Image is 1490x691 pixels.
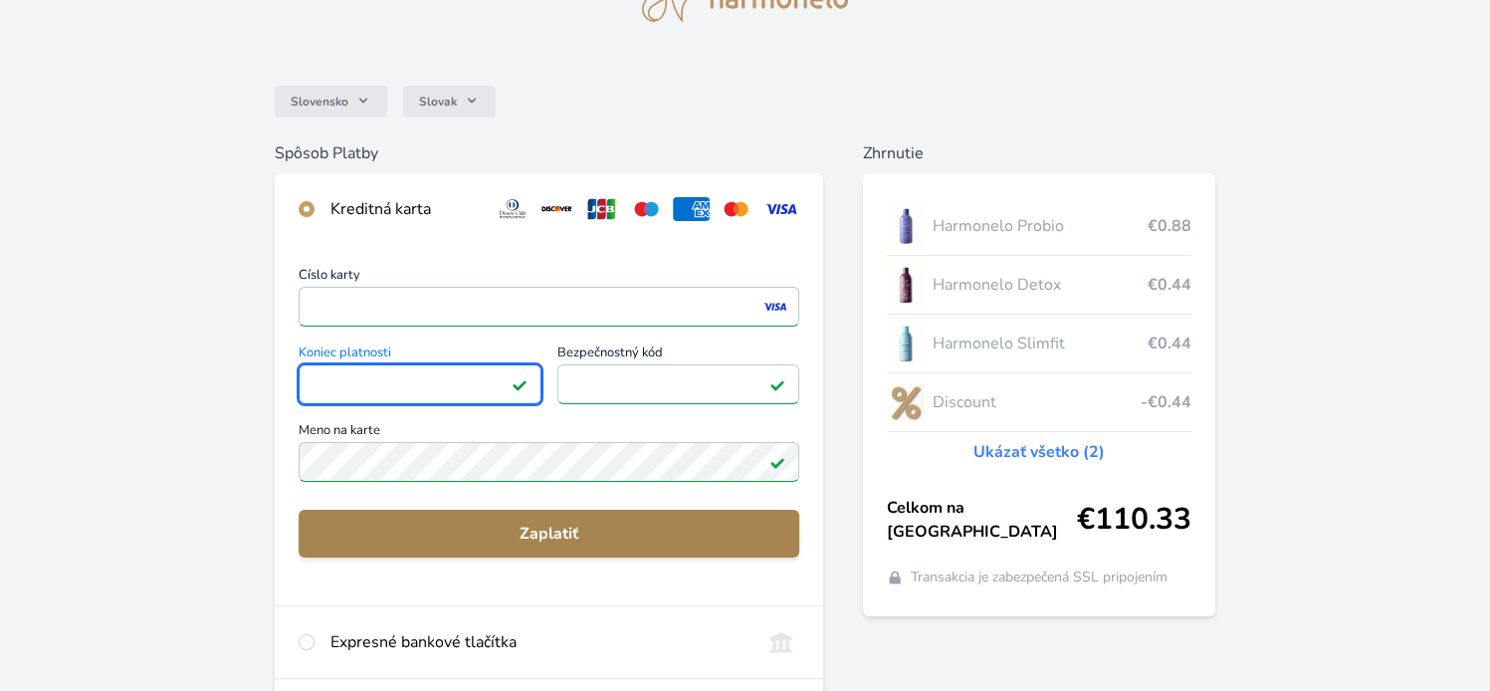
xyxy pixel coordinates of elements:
[933,332,1148,355] span: Harmonelo Slimfit
[538,197,575,221] img: discover.svg
[330,630,746,654] div: Expresné bankové tlačítka
[1148,214,1191,238] span: €0.88
[299,424,799,442] span: Meno na karte
[769,454,785,470] img: Pole je platné
[762,197,799,221] img: visa.svg
[275,141,823,165] h6: Spôsob Platby
[291,94,348,110] span: Slovensko
[512,376,528,392] img: Pole je platné
[403,86,496,117] button: Slovak
[973,440,1105,464] a: Ukázať všetko (2)
[863,141,1215,165] h6: Zhrnutie
[275,86,387,117] button: Slovensko
[673,197,710,221] img: amex.svg
[1077,502,1191,538] span: €110.33
[1148,273,1191,297] span: €0.44
[308,370,532,398] iframe: Iframe pre deň vypršania platnosti
[315,522,783,546] span: Zaplatiť
[1148,332,1191,355] span: €0.44
[887,496,1077,544] span: Celkom na [GEOGRAPHIC_DATA]
[718,197,754,221] img: mc.svg
[933,273,1148,297] span: Harmonelo Detox
[299,442,799,482] input: Meno na kartePole je platné
[566,370,790,398] iframe: Iframe pre bezpečnostný kód
[1141,390,1191,414] span: -€0.44
[495,197,532,221] img: diners.svg
[911,568,1168,587] span: Transakcia je zabezpečená SSL pripojením
[419,94,457,110] span: Slovak
[761,298,788,316] img: visa
[769,376,785,392] img: Pole je platné
[299,510,799,558] button: Zaplatiť
[933,390,1141,414] span: Discount
[308,293,790,321] iframe: Iframe pre číslo karty
[887,377,925,427] img: discount-lo.png
[628,197,665,221] img: maestro.svg
[557,346,799,364] span: Bezpečnostný kód
[299,346,540,364] span: Koniec platnosti
[299,269,799,287] span: Číslo karty
[887,201,925,251] img: CLEAN_PROBIO_se_stinem_x-lo.jpg
[762,630,799,654] img: onlineBanking_SK.svg
[933,214,1148,238] span: Harmonelo Probio
[887,319,925,368] img: SLIMFIT_se_stinem_x-lo.jpg
[330,197,478,221] div: Kreditná karta
[583,197,620,221] img: jcb.svg
[887,260,925,310] img: DETOX_se_stinem_x-lo.jpg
